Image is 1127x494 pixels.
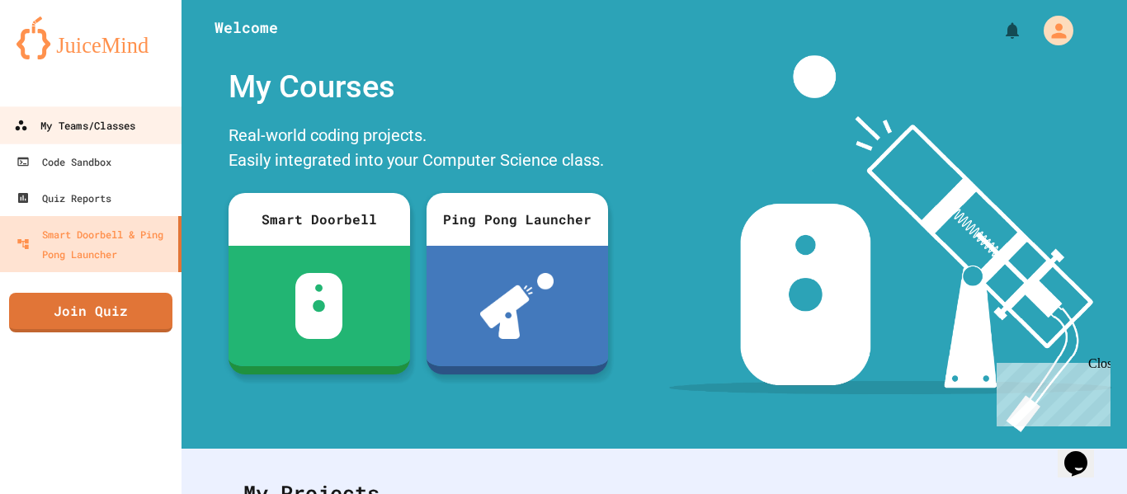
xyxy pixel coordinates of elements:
iframe: chat widget [990,356,1110,426]
div: Code Sandbox [17,152,111,172]
div: My Account [1026,12,1077,49]
div: Smart Doorbell [229,193,410,246]
div: Real-world coding projects. Easily integrated into your Computer Science class. [220,119,616,181]
div: My Notifications [972,16,1026,45]
div: Ping Pong Launcher [427,193,608,246]
img: sdb-white.svg [295,273,342,339]
a: Join Quiz [9,293,172,332]
iframe: chat widget [1058,428,1110,478]
img: banner-image-my-projects.png [669,55,1111,432]
div: Chat with us now!Close [7,7,114,105]
div: My Courses [220,55,616,119]
img: logo-orange.svg [17,16,165,59]
div: Smart Doorbell & Ping Pong Launcher [17,224,172,264]
div: My Teams/Classes [14,115,135,136]
img: ppl-with-ball.png [480,273,554,339]
div: Quiz Reports [17,188,111,208]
